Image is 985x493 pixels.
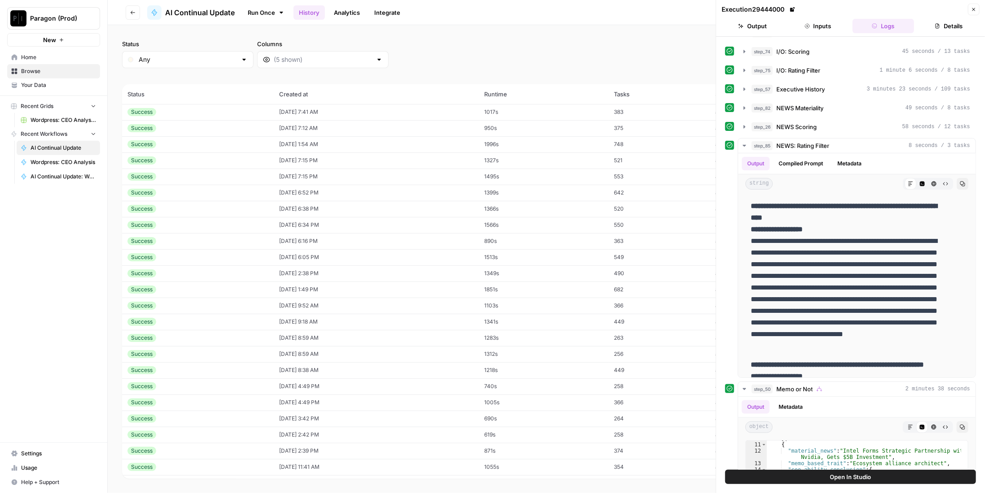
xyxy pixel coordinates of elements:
div: Success [127,447,156,455]
th: Status [122,84,274,104]
div: Success [127,415,156,423]
td: 1103s [479,298,609,314]
div: 11 [746,441,767,448]
button: 2 minutes 38 seconds [738,382,976,396]
input: Any [139,55,237,64]
a: Home [7,50,100,65]
td: 682 [609,281,710,298]
td: 550 [609,217,710,233]
a: History [293,5,325,20]
div: Success [127,398,156,407]
div: Execution 29444000 [722,5,797,14]
td: 950s [479,120,609,136]
div: Success [127,302,156,310]
td: 1366s [479,201,609,217]
button: Workspace: Paragon (Prod) [7,7,100,30]
th: Runtime [479,84,609,104]
td: [DATE] 7:12 AM [274,120,479,136]
td: async_api [710,233,848,249]
td: 366 [609,394,710,411]
div: 13 [746,460,767,467]
div: Success [127,285,156,294]
td: 549 [609,249,710,265]
div: Success [127,253,156,261]
td: async_api [710,362,848,378]
button: Help + Support [7,475,100,489]
span: 45 seconds / 13 tasks [902,48,970,56]
td: [DATE] 4:49 PM [274,394,479,411]
a: Usage [7,461,100,475]
td: [DATE] 8:38 AM [274,362,479,378]
span: Home [21,53,96,61]
a: Wordpress: CEO Analysis [17,155,100,169]
span: Wordpress: CEO Analysis [31,158,96,166]
td: 871s [479,443,609,459]
td: [DATE] 1:54 AM [274,136,479,152]
td: 1055s [479,459,609,475]
span: step_74 [752,47,773,56]
label: Columns [257,39,389,48]
span: string [745,178,773,190]
td: [DATE] 9:52 AM [274,298,479,314]
span: Your Data [21,81,96,89]
div: Success [127,382,156,390]
td: 748 [609,136,710,152]
span: Toggle code folding, rows 14 through 17 [762,467,766,473]
td: 1283s [479,330,609,346]
td: async_api [710,249,848,265]
td: async_api [710,394,848,411]
td: async_api [710,169,848,185]
td: [DATE] 6:52 PM [274,185,479,201]
button: 45 seconds / 13 tasks [738,44,976,59]
button: New [7,33,100,47]
button: Metadata [773,400,808,414]
span: Recent Workflows [21,130,67,138]
td: [DATE] 8:59 AM [274,330,479,346]
button: 1 minute 6 seconds / 8 tasks [738,63,976,78]
a: AI Continual Update: Work History [17,169,100,184]
a: Analytics [328,5,365,20]
span: Open In Studio [830,472,871,481]
td: 1851s [479,281,609,298]
span: Memo or Not [776,385,813,394]
td: 553 [609,169,710,185]
td: async_api [710,152,848,169]
td: async_api [710,104,848,120]
button: 3 minutes 23 seconds / 109 tasks [738,82,976,96]
td: async_api [710,427,848,443]
span: NEWS: Rating Filter [776,141,829,150]
td: 383 [609,104,710,120]
td: async_api [710,201,848,217]
span: Help + Support [21,478,96,486]
span: AI Continual Update [165,7,235,18]
span: New [43,35,56,44]
button: Recent Workflows [7,127,100,141]
td: 521 [609,152,710,169]
td: 1996s [479,475,609,491]
span: step_75 [752,66,773,75]
button: 8 seconds / 3 tasks [738,138,976,153]
div: Success [127,463,156,471]
span: 3 minutes 23 seconds / 109 tasks [867,85,970,93]
td: [DATE] 7:41 AM [274,104,479,120]
span: NEWS Materiality [776,104,823,112]
span: Paragon (Prod) [30,14,84,23]
span: Toggle code folding, rows 11 through 18 [762,441,766,448]
td: async_api [710,475,848,491]
a: AI Continual Update [17,141,100,155]
td: 363 [609,233,710,249]
td: async_api [710,136,848,152]
span: AI Continual Update: Work History [31,173,96,181]
td: async_api [710,330,848,346]
img: Paragon (Prod) Logo [10,10,26,26]
td: async_api [710,120,848,136]
td: async_api [710,346,848,362]
td: 1566s [479,217,609,233]
div: Success [127,237,156,245]
td: 1996s [479,136,609,152]
td: [DATE] 4:49 PM [274,378,479,394]
td: async_api [710,314,848,330]
td: 1399s [479,185,609,201]
div: Success [127,156,156,164]
td: 714 [609,475,710,491]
